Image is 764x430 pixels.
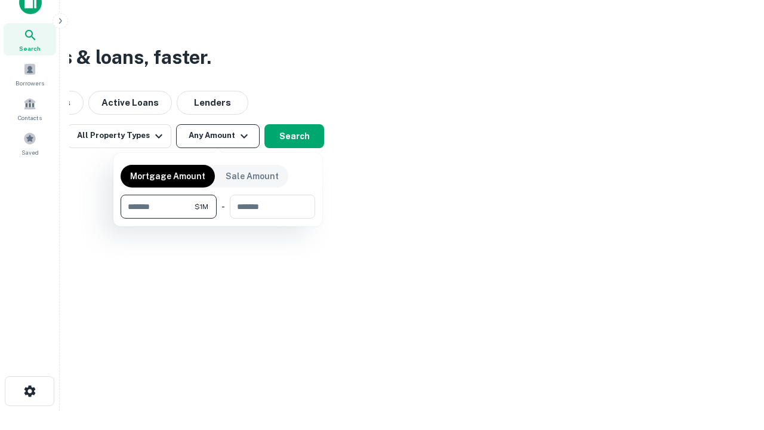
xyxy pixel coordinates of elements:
[195,201,208,212] span: $1M
[704,334,764,392] iframe: Chat Widget
[221,195,225,219] div: -
[226,170,279,183] p: Sale Amount
[130,170,205,183] p: Mortgage Amount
